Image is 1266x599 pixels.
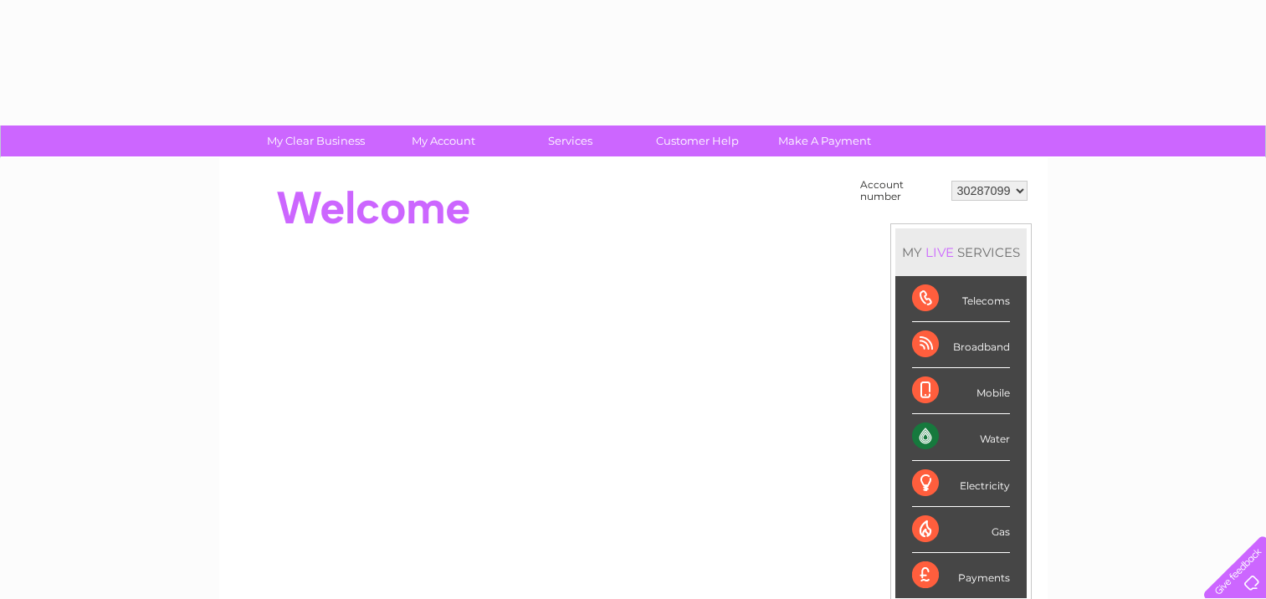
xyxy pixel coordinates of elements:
div: Payments [912,553,1010,598]
div: Gas [912,507,1010,553]
td: Account number [856,175,947,207]
div: Electricity [912,461,1010,507]
div: MY SERVICES [895,228,1027,276]
div: Broadband [912,322,1010,368]
div: LIVE [922,244,957,260]
a: My Clear Business [247,125,385,156]
div: Telecoms [912,276,1010,322]
div: Mobile [912,368,1010,414]
a: Services [501,125,639,156]
div: Water [912,414,1010,460]
a: My Account [374,125,512,156]
a: Customer Help [628,125,766,156]
a: Make A Payment [756,125,894,156]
